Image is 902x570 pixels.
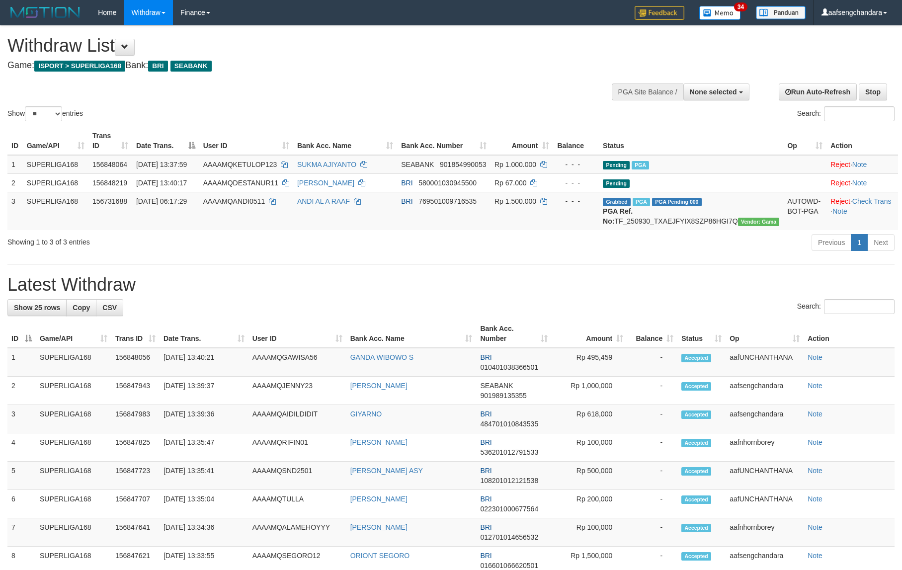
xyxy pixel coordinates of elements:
td: Rp 500,000 [552,462,627,490]
span: Show 25 rows [14,304,60,312]
td: · [826,155,898,174]
a: ORIONT SEGORO [350,552,410,560]
td: [DATE] 13:35:04 [160,490,248,518]
th: Game/API: activate to sort column ascending [36,320,111,348]
td: 156847983 [111,405,160,433]
span: Rp 1.500.000 [494,197,536,205]
td: SUPERLIGA168 [36,348,111,377]
th: Balance [553,127,599,155]
span: Copy 901989135355 to clipboard [480,392,526,400]
td: SUPERLIGA168 [36,462,111,490]
td: SUPERLIGA168 [23,173,88,192]
img: Feedback.jpg [635,6,684,20]
th: Status [599,127,783,155]
td: - [627,518,677,547]
td: Rp 1,000,000 [552,377,627,405]
a: Note [808,495,822,503]
td: [DATE] 13:40:21 [160,348,248,377]
a: SUKMA AJIYANTO [297,161,356,168]
a: GIYARNO [350,410,382,418]
span: Copy 016601066620501 to clipboard [480,562,538,570]
span: Copy 484701010843535 to clipboard [480,420,538,428]
td: 1 [7,155,23,174]
span: SEABANK [401,161,434,168]
span: Copy 108201012121538 to clipboard [480,477,538,485]
span: Copy 769501009716535 to clipboard [418,197,477,205]
span: Rp 67.000 [494,179,527,187]
td: SUPERLIGA168 [36,433,111,462]
td: 5 [7,462,36,490]
span: ISPORT > SUPERLIGA168 [34,61,125,72]
span: Pending [603,161,630,169]
select: Showentries [25,106,62,121]
td: 156847943 [111,377,160,405]
td: 1 [7,348,36,377]
td: 2 [7,377,36,405]
span: 34 [734,2,747,11]
span: SEABANK [170,61,212,72]
span: Grabbed [603,198,631,206]
th: Game/API: activate to sort column ascending [23,127,88,155]
span: Copy 901854990053 to clipboard [440,161,486,168]
th: Date Trans.: activate to sort column ascending [160,320,248,348]
td: - [627,462,677,490]
span: Copy 536201012791533 to clipboard [480,448,538,456]
td: 3 [7,405,36,433]
th: ID [7,127,23,155]
td: - [627,490,677,518]
th: Op: activate to sort column ascending [783,127,826,155]
input: Search: [824,299,895,314]
th: Amount: activate to sort column ascending [491,127,553,155]
a: Previous [812,234,851,251]
td: SUPERLIGA168 [23,192,88,230]
div: PGA Site Balance / [612,83,683,100]
span: BRI [480,410,492,418]
td: SUPERLIGA168 [36,518,111,547]
a: Show 25 rows [7,299,67,316]
a: Next [867,234,895,251]
span: Copy [73,304,90,312]
span: [DATE] 13:40:17 [136,179,187,187]
span: Accepted [681,439,711,447]
td: AAAAMQGAWISA56 [248,348,346,377]
td: - [627,405,677,433]
span: Marked by aafromsomean [633,198,650,206]
a: [PERSON_NAME] [297,179,354,187]
th: ID: activate to sort column descending [7,320,36,348]
span: Marked by aafsengchandara [632,161,649,169]
a: CSV [96,299,123,316]
td: · [826,173,898,192]
span: Accepted [681,354,711,362]
a: Note [808,523,822,531]
td: SUPERLIGA168 [36,377,111,405]
td: 7 [7,518,36,547]
label: Search: [797,106,895,121]
td: Rp 618,000 [552,405,627,433]
td: Rp 100,000 [552,518,627,547]
a: Note [832,207,847,215]
div: - - - [557,196,595,206]
td: SUPERLIGA168 [36,405,111,433]
span: PGA Pending [652,198,702,206]
div: - - - [557,178,595,188]
td: [DATE] 13:39:37 [160,377,248,405]
span: [DATE] 06:17:29 [136,197,187,205]
a: [PERSON_NAME] [350,382,408,390]
td: 156847723 [111,462,160,490]
td: 156847641 [111,518,160,547]
td: AAAAMQSND2501 [248,462,346,490]
a: ANDI AL A RAAF [297,197,350,205]
span: Accepted [681,410,711,419]
a: Note [808,410,822,418]
td: aafUNCHANTHANA [726,462,804,490]
a: Note [808,438,822,446]
th: Bank Acc. Number: activate to sort column ascending [476,320,552,348]
td: 156847707 [111,490,160,518]
td: 156848056 [111,348,160,377]
td: [DATE] 13:35:47 [160,433,248,462]
span: Accepted [681,552,711,561]
a: [PERSON_NAME] [350,523,408,531]
img: panduan.png [756,6,806,19]
th: Status: activate to sort column ascending [677,320,726,348]
span: 156848064 [92,161,127,168]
